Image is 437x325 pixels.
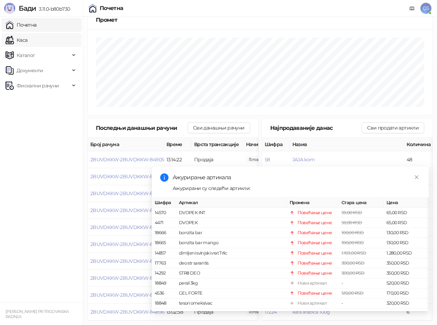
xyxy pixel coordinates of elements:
div: Повећање цене [298,249,332,256]
td: DVOPEK [176,218,287,228]
span: 120,00 RSD [342,290,364,296]
th: Промена [287,198,339,208]
button: 58 [265,156,270,163]
div: Повећање цене [298,209,332,216]
td: 4471 [152,218,176,228]
td: DVOPEK INT [176,208,287,218]
button: 2BUVDKKW-2BUVDKKW-84904 [90,173,164,180]
button: 2BUVDKKW-2BUVDKKW-84900 [90,241,164,247]
td: STR8 DEO [176,268,287,278]
a: Close [413,173,420,181]
span: close [414,175,419,180]
img: Logo [4,3,15,14]
th: Количина [404,138,435,151]
td: 65,00 RSD [384,218,429,228]
div: Нови артикал [298,300,327,307]
button: Сви продати артикли [362,122,424,133]
button: 2BUVDKKW-2BUVDKKW-84903 [90,190,164,197]
span: 50,00 RSD [342,220,362,225]
button: 2BUVDKKW-2BUVDKKW-84902 [90,207,164,213]
th: Врста трансакције [191,138,243,151]
a: Почетна [6,18,37,32]
td: 17763 [152,258,176,268]
span: 1.169,00 RSD [342,250,366,255]
button: JAJA kom [292,156,315,163]
td: 170,00 RSD [384,288,429,298]
span: 300,00 RSD [342,260,365,266]
div: Нови артикал [298,280,327,287]
a: Каса [6,33,27,47]
span: 2BUVDKKW-2BUVDKKW-84898 [90,275,164,281]
span: 59,00 RSD [342,210,362,215]
td: bonzita bar mango [176,238,287,248]
div: Смањење цене [298,310,330,317]
div: Почетна [100,6,124,11]
span: Документи [17,64,43,77]
td: 320,00 RSD [384,298,429,308]
div: Повећање цене [298,219,332,226]
td: 18848 [152,298,176,308]
td: 350,00 RSD [384,258,429,268]
button: 2BUVDKKW-2BUVDKKW-84897 [90,292,164,298]
span: Бади [19,4,36,12]
td: - [339,298,384,308]
div: Последњи данашњи рачуни [96,124,188,132]
span: Каталог [17,48,35,62]
button: 2BUVDKKW-2BUVDKKW-84896 [90,309,164,315]
td: GEL FORTE [176,288,287,298]
td: tesori omeksivac [176,298,287,308]
th: Артикал [176,198,287,208]
div: Ажурирани су следећи артикли: [173,184,420,192]
span: GS [420,3,431,14]
td: 18666 [152,228,176,238]
td: 350,00 RSD [384,268,429,278]
a: Документација [407,3,418,14]
span: 90,00 [246,156,270,163]
span: 100,00 RSD [342,230,364,235]
th: Цена [384,198,429,208]
td: 14570 [152,208,176,218]
td: 4536 [152,288,176,298]
th: Број рачуна [88,138,164,151]
td: 17297 [152,308,176,318]
div: Повећање цене [298,229,332,236]
th: Шифра [152,198,176,208]
td: 18665 [152,238,176,248]
span: 45,00 RSD [342,310,362,316]
td: 48 [404,151,435,168]
td: 130,00 RSD [384,228,429,238]
td: persil 3kg [176,278,287,288]
td: deo str sarantis [176,258,287,268]
div: Промет [96,16,424,24]
button: 2BUVDKKW-2BUVDKKW-84901 [90,224,163,230]
th: Стара цена [339,198,384,208]
span: Фискални рачуни [17,79,59,93]
span: 100,00 RSD [342,240,364,245]
td: bonzita bar [176,228,287,238]
td: 130,00 RSD [384,238,429,248]
th: Назив [290,138,404,151]
th: Време [164,138,191,151]
button: 2BUVDKKW-2BUVDKKW-84899 [90,258,164,264]
td: 18849 [152,278,176,288]
td: dimljeni svinjski vrat Trlic [176,248,287,258]
td: 14857 [152,248,176,258]
div: Најпродаваније данас [270,124,362,132]
th: Шифра [262,138,290,151]
span: 300,00 RSD [342,270,365,276]
td: - [339,278,384,288]
div: Повећање цене [298,260,332,267]
td: sundjer 2/1 [176,308,287,318]
div: Ажурирање артикала [173,173,420,182]
th: Начини плаћања [243,138,312,151]
button: 2BUVDKKW-2BUVDKKW-84905 [90,156,164,163]
div: Повећање цене [298,290,332,297]
td: 14292 [152,268,176,278]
